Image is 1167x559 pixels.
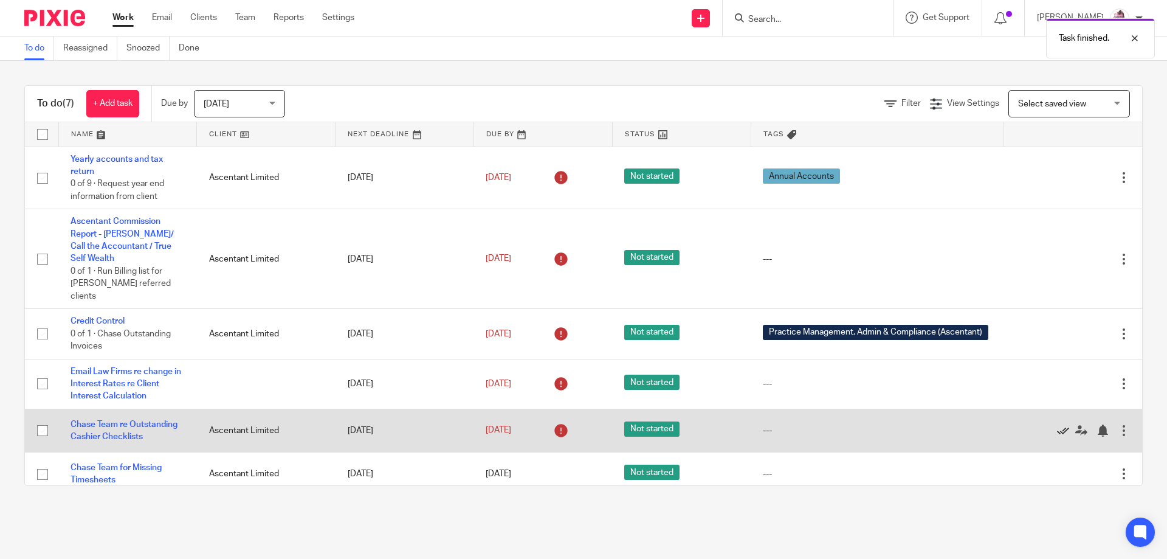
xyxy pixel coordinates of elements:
[24,36,54,60] a: To do
[179,36,208,60] a: Done
[763,378,991,390] div: ---
[763,468,991,480] div: ---
[901,99,921,108] span: Filter
[197,209,336,309] td: Ascentant Limited
[197,409,336,452] td: Ascentant Limited
[235,12,255,24] a: Team
[336,147,474,209] td: [DATE]
[71,464,162,484] a: Chase Team for Missing Timesheets
[152,12,172,24] a: Email
[624,250,680,265] span: Not started
[624,465,680,480] span: Not started
[624,422,680,437] span: Not started
[1059,32,1109,44] p: Task finished.
[624,375,680,390] span: Not started
[1018,100,1086,108] span: Select saved view
[71,317,125,325] a: Credit Control
[197,147,336,209] td: Ascentant Limited
[486,470,511,478] span: [DATE]
[624,325,680,340] span: Not started
[86,90,139,117] a: + Add task
[486,380,511,388] span: [DATE]
[71,217,174,263] a: Ascentant Commission Report - [PERSON_NAME]/ Call the Accountant / True Self Wealth
[71,267,171,300] span: 0 of 1 · Run Billing list for [PERSON_NAME] referred clients
[71,330,171,351] span: 0 of 1 · Chase Outstanding Invoices
[190,12,217,24] a: Clients
[126,36,170,60] a: Snoozed
[336,309,474,359] td: [DATE]
[197,453,336,496] td: Ascentant Limited
[763,253,991,265] div: ---
[112,12,134,24] a: Work
[71,179,164,201] span: 0 of 9 · Request year end information from client
[763,325,988,340] span: Practice Management, Admin & Compliance (Ascentant)
[486,426,511,435] span: [DATE]
[763,425,991,437] div: ---
[63,36,117,60] a: Reassigned
[486,173,511,182] span: [DATE]
[204,100,229,108] span: [DATE]
[1057,425,1075,437] a: Mark as done
[624,168,680,184] span: Not started
[763,168,840,184] span: Annual Accounts
[197,309,336,359] td: Ascentant Limited
[1110,9,1129,28] img: KD3.png
[336,409,474,452] td: [DATE]
[336,209,474,309] td: [DATE]
[24,10,85,26] img: Pixie
[486,330,511,338] span: [DATE]
[336,453,474,496] td: [DATE]
[763,131,784,137] span: Tags
[322,12,354,24] a: Settings
[947,99,999,108] span: View Settings
[71,367,181,401] a: Email Law Firms re change in Interest Rates re Client Interest Calculation
[486,255,511,263] span: [DATE]
[336,359,474,409] td: [DATE]
[71,155,163,176] a: Yearly accounts and tax return
[274,12,304,24] a: Reports
[37,97,74,110] h1: To do
[71,420,177,441] a: Chase Team re Outstanding Cashier Checklists
[63,99,74,108] span: (7)
[161,97,188,109] p: Due by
